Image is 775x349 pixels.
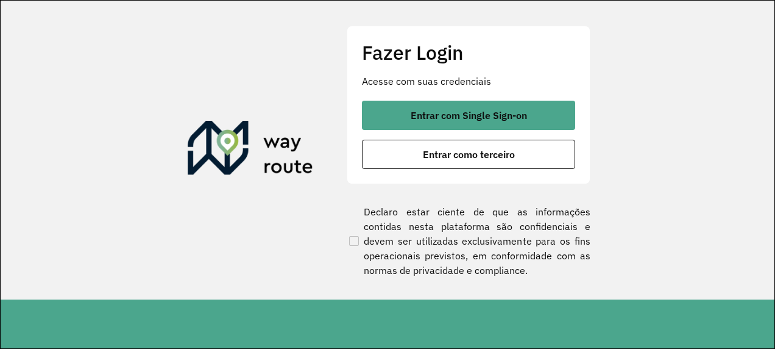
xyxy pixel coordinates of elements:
[362,74,575,88] p: Acesse com suas credenciais
[362,41,575,64] h2: Fazer Login
[411,110,527,120] span: Entrar com Single Sign-on
[188,121,313,179] img: Roteirizador AmbevTech
[423,149,515,159] span: Entrar como terceiro
[347,204,590,278] label: Declaro estar ciente de que as informações contidas nesta plataforma são confidenciais e devem se...
[362,140,575,169] button: button
[362,101,575,130] button: button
